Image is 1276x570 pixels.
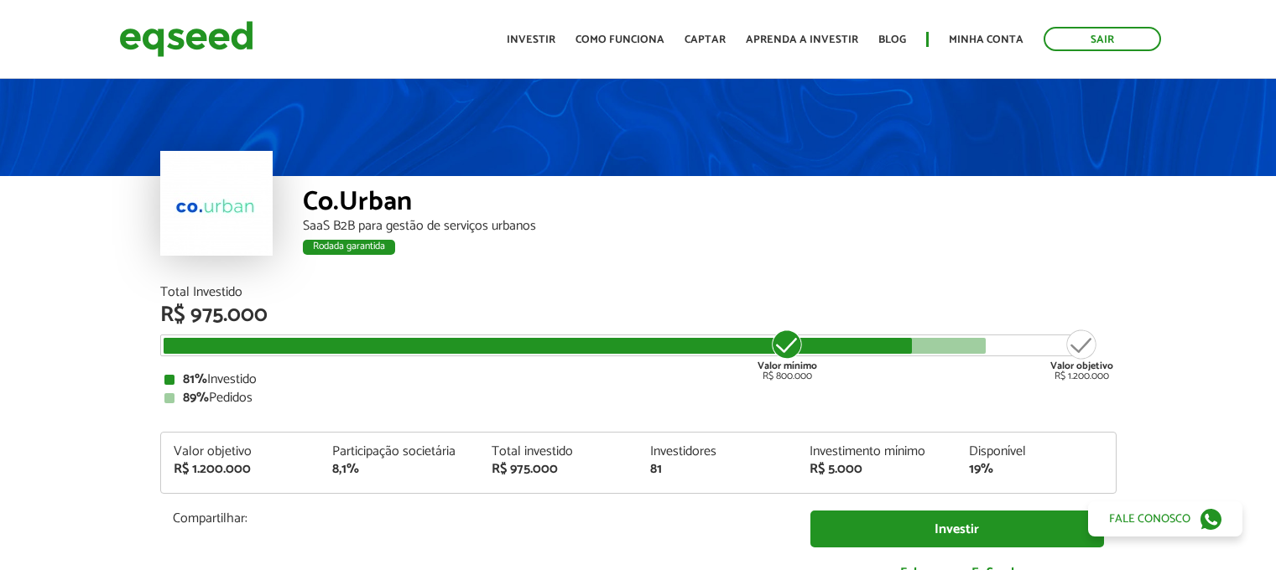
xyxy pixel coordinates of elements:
[949,34,1023,45] a: Minha conta
[650,463,784,476] div: 81
[756,328,819,381] div: R$ 800.000
[969,445,1103,459] div: Disponível
[303,220,1117,233] div: SaaS B2B para gestão de serviços urbanos
[174,463,308,476] div: R$ 1.200.000
[160,286,1117,299] div: Total Investido
[810,463,944,476] div: R$ 5.000
[160,304,1117,326] div: R$ 975.000
[758,358,817,374] strong: Valor mínimo
[810,445,944,459] div: Investimento mínimo
[810,510,1104,548] a: Investir
[164,373,1112,386] div: Investido
[969,463,1103,476] div: 19%
[174,445,308,459] div: Valor objetivo
[173,510,785,526] p: Compartilhar:
[1050,358,1113,374] strong: Valor objetivo
[164,391,1112,405] div: Pedidos
[507,34,555,45] a: Investir
[576,34,664,45] a: Como funciona
[1050,328,1113,381] div: R$ 1.200.000
[746,34,858,45] a: Aprenda a investir
[183,368,207,391] strong: 81%
[878,34,906,45] a: Blog
[685,34,726,45] a: Captar
[332,445,466,459] div: Participação societária
[119,17,253,61] img: EqSeed
[183,386,209,409] strong: 89%
[492,445,626,459] div: Total investido
[1088,501,1242,536] a: Fale conosco
[303,189,1117,220] div: Co.Urban
[492,463,626,476] div: R$ 975.000
[303,240,395,255] div: Rodada garantida
[332,463,466,476] div: 8,1%
[1044,27,1161,51] a: Sair
[650,445,784,459] div: Investidores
